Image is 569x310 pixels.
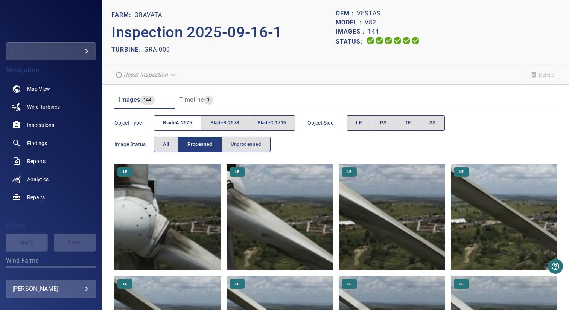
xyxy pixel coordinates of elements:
[6,188,96,206] a: repairs noActive
[114,119,154,127] span: Object type
[248,115,295,131] button: bladeC-1716
[210,119,239,127] span: bladeB-2573
[27,103,60,111] span: Wind Turbines
[356,119,362,127] span: LE
[6,98,96,116] a: windturbines noActive
[111,11,134,20] p: FARM:
[384,36,393,45] svg: Selecting 100%
[24,19,78,26] img: arthwindvestas-logo
[396,115,420,131] button: TE
[27,194,45,201] span: Repairs
[6,222,96,230] h4: Filters
[402,36,411,45] svg: Matching 100%
[27,85,50,93] span: Map View
[144,45,170,54] p: GRA-003
[163,119,192,127] span: bladeA-2575
[336,18,365,27] p: Model :
[343,169,356,174] span: LE
[231,281,244,287] span: LE
[111,21,336,44] p: Inspection 2025-09-16-1
[6,42,96,60] div: arthwindvestas
[187,140,212,149] span: Processed
[343,281,356,287] span: LE
[380,119,386,127] span: PS
[366,36,375,45] svg: Uploading 100%
[119,96,140,103] span: Images
[411,36,420,45] svg: Classification 100%
[154,115,201,131] button: bladeA-2575
[114,140,154,148] span: Image Status
[336,9,357,18] p: OEM :
[307,119,347,127] span: Object Side
[6,258,96,264] label: Wind Farms
[455,169,468,174] span: LE
[204,96,213,104] span: 1
[420,115,445,131] button: SS
[119,169,132,174] span: LE
[375,36,384,45] svg: Data Formatted 100%
[393,36,402,45] svg: ML Processing 100%
[257,119,286,127] span: bladeC-1716
[6,266,96,284] div: Wind Farms
[347,115,371,131] button: LE
[429,119,436,127] span: SS
[111,68,180,81] div: Unable to reset the inspection due to its current status
[336,27,368,36] p: Images :
[111,68,180,81] div: Reset inspection
[231,169,244,174] span: LE
[178,137,221,152] button: Processed
[357,9,381,18] p: Vestas
[455,281,468,287] span: LE
[6,170,96,188] a: analytics noActive
[231,140,261,149] span: Unprocessed
[221,137,271,152] button: Unprocessed
[27,176,49,183] span: Analytics
[179,96,204,103] span: Timeline
[368,27,379,36] p: 144
[111,45,144,54] p: TURBINE:
[371,115,396,131] button: PS
[140,96,155,104] span: 144
[365,18,376,27] p: V82
[154,137,271,152] div: imageStatus
[347,115,445,131] div: objectSide
[163,140,169,149] span: All
[27,157,46,165] span: Reports
[6,152,96,170] a: reports noActive
[27,121,54,129] span: Inspections
[154,115,295,131] div: objectType
[134,11,162,20] p: GRAVATA
[6,80,96,98] a: map noActive
[119,281,132,287] span: LE
[12,283,90,295] div: [PERSON_NAME]
[201,115,248,131] button: bladeB-2573
[6,116,96,134] a: inspections noActive
[154,137,178,152] button: All
[6,66,96,74] h4: Navigation
[524,69,560,81] span: Unable to delete the inspection due to its current status
[405,119,411,127] span: TE
[123,71,168,78] em: Reset inspection
[6,134,96,152] a: findings noActive
[27,139,47,147] span: Findings
[336,36,366,47] p: Status:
